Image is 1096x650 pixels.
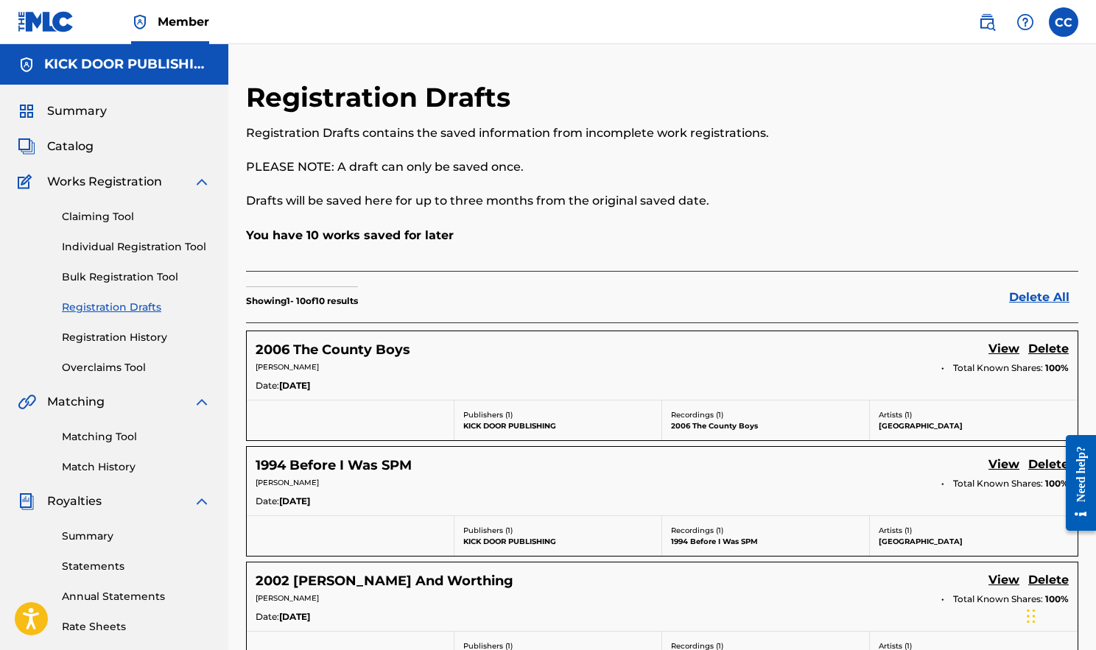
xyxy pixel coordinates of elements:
[463,409,653,420] p: Publishers ( 1 )
[988,571,1019,591] a: View
[671,420,860,431] p: 2006 The County Boys
[47,492,102,510] span: Royalties
[62,360,211,375] a: Overclaims Tool
[1028,456,1069,476] a: Delete
[879,536,1069,547] p: [GEOGRAPHIC_DATA]
[193,173,211,191] img: expand
[463,536,653,547] p: KICK DOOR PUBLISHING
[463,525,653,536] p: Publishers ( 1 )
[256,495,279,508] span: Date:
[1027,594,1036,638] div: Drag
[256,573,513,590] h5: 2002 Woodson And Worthing
[1016,13,1034,31] img: help
[1028,340,1069,360] a: Delete
[131,13,149,31] img: Top Rightsholder
[279,495,310,508] span: [DATE]
[1028,571,1069,591] a: Delete
[47,173,162,191] span: Works Registration
[18,138,94,155] a: CatalogCatalog
[279,610,310,623] span: [DATE]
[158,13,209,30] span: Member
[671,536,860,547] p: 1994 Before I Was SPM
[18,56,35,74] img: Accounts
[47,102,107,120] span: Summary
[978,13,996,31] img: search
[879,420,1069,431] p: [GEOGRAPHIC_DATA]
[18,102,107,120] a: SummarySummary
[1022,579,1096,650] iframe: Chat Widget
[18,492,35,510] img: Royalties
[988,456,1019,476] a: View
[62,429,211,445] a: Matching Tool
[1049,7,1078,37] div: User Menu
[62,589,211,604] a: Annual Statements
[62,559,211,574] a: Statements
[193,492,211,510] img: expand
[246,158,887,176] p: PLEASE NOTE: A draft can only be saved once.
[256,362,319,372] span: [PERSON_NAME]
[62,330,211,345] a: Registration History
[62,619,211,635] a: Rate Sheets
[1045,477,1069,490] span: 100 %
[463,420,653,431] p: KICK DOOR PUBLISHING
[47,393,105,411] span: Matching
[47,138,94,155] span: Catalog
[671,409,860,420] p: Recordings ( 1 )
[256,457,412,474] h5: 1994 Before I Was SPM
[953,477,1045,490] span: Total Known Shares:
[246,81,518,114] h2: Registration Drafts
[953,593,1045,606] span: Total Known Shares:
[671,525,860,536] p: Recordings ( 1 )
[879,525,1069,536] p: Artists ( 1 )
[1055,423,1096,544] iframe: Resource Center
[62,529,211,544] a: Summary
[18,11,74,32] img: MLC Logo
[1011,7,1040,37] div: Help
[18,173,37,191] img: Works Registration
[18,393,36,411] img: Matching
[256,379,279,392] span: Date:
[953,361,1045,375] span: Total Known Shares:
[62,269,211,285] a: Bulk Registration Tool
[44,56,211,73] h5: KICK DOOR PUBLISHING
[62,459,211,475] a: Match History
[193,393,211,411] img: expand
[879,409,1069,420] p: Artists ( 1 )
[246,124,887,142] p: Registration Drafts contains the saved information from incomplete work registrations.
[246,192,887,210] p: Drafts will be saved here for up to three months from the original saved date.
[18,102,35,120] img: Summary
[972,7,1002,37] a: Public Search
[256,610,279,623] span: Date:
[62,300,211,315] a: Registration Drafts
[62,239,211,255] a: Individual Registration Tool
[256,478,319,487] span: [PERSON_NAME]
[256,593,319,603] span: [PERSON_NAME]
[246,227,1078,244] p: You have 10 works saved for later
[256,342,410,358] h5: 2006 The County Boys
[18,138,35,155] img: Catalog
[246,294,358,308] p: Showing 1 - 10 of 10 results
[279,379,310,392] span: [DATE]
[988,340,1019,360] a: View
[1009,289,1078,306] a: Delete All
[1045,361,1069,375] span: 100 %
[62,209,211,225] a: Claiming Tool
